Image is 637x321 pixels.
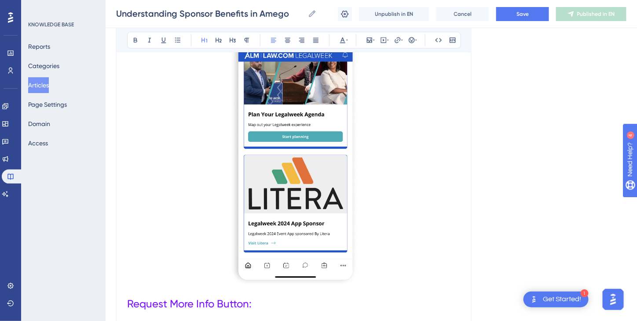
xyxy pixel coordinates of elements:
span: Request More Info Button: [127,298,252,310]
button: Save [496,7,549,21]
button: Reports [28,39,50,54]
span: Need Help? [21,2,55,13]
div: Get Started! [543,295,582,304]
button: Articles [28,77,49,93]
button: Categories [28,58,59,74]
span: Save [516,11,529,18]
button: Access [28,135,48,151]
span: Unpublish in EN [375,11,414,18]
div: 4 [61,4,64,11]
button: Page Settings [28,97,67,112]
div: Open Get Started! checklist, remaining modules: 1 [524,292,589,307]
button: Domain [28,116,50,132]
img: launcher-image-alternative-text [529,294,539,305]
button: Published in EN [556,7,626,21]
span: Published in EN [577,11,615,18]
button: Unpublish in EN [359,7,429,21]
span: Cancel [454,11,472,18]
div: KNOWLEDGE BASE [28,21,74,28]
iframe: UserGuiding AI Assistant Launcher [600,286,626,313]
button: Cancel [436,7,489,21]
div: 1 [581,289,589,297]
input: Article Name [116,7,304,20]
